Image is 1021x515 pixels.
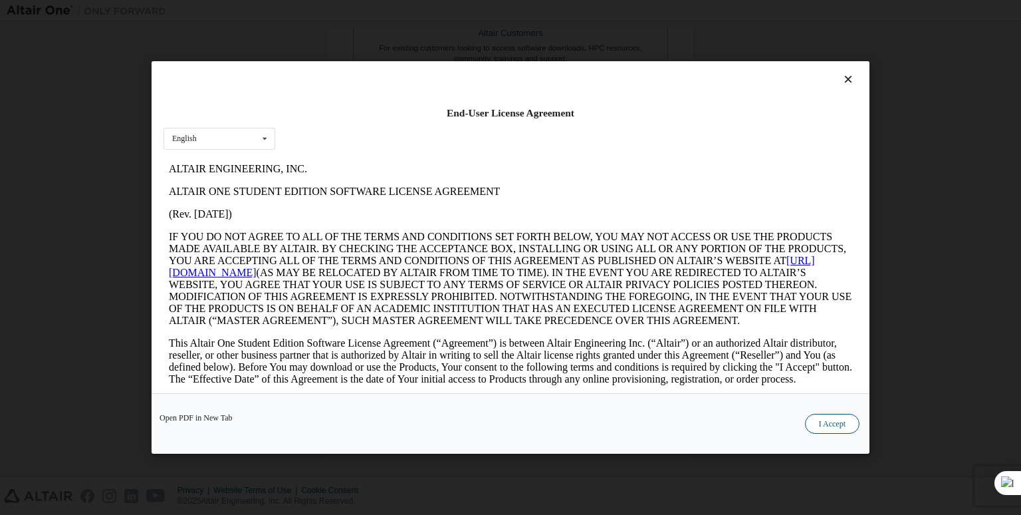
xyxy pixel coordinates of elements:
p: IF YOU DO NOT AGREE TO ALL OF THE TERMS AND CONDITIONS SET FORTH BELOW, YOU MAY NOT ACCESS OR USE... [5,73,689,169]
p: ALTAIR ENGINEERING, INC. [5,5,689,17]
p: This Altair One Student Edition Software License Agreement (“Agreement”) is between Altair Engine... [5,180,689,228]
a: [URL][DOMAIN_NAME] [5,97,651,120]
p: (Rev. [DATE]) [5,51,689,63]
div: End-User License Agreement [164,106,857,120]
div: English [172,134,197,142]
p: ALTAIR ONE STUDENT EDITION SOFTWARE LICENSE AGREEMENT [5,28,689,40]
a: Open PDF in New Tab [160,414,233,422]
button: I Accept [805,414,859,434]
